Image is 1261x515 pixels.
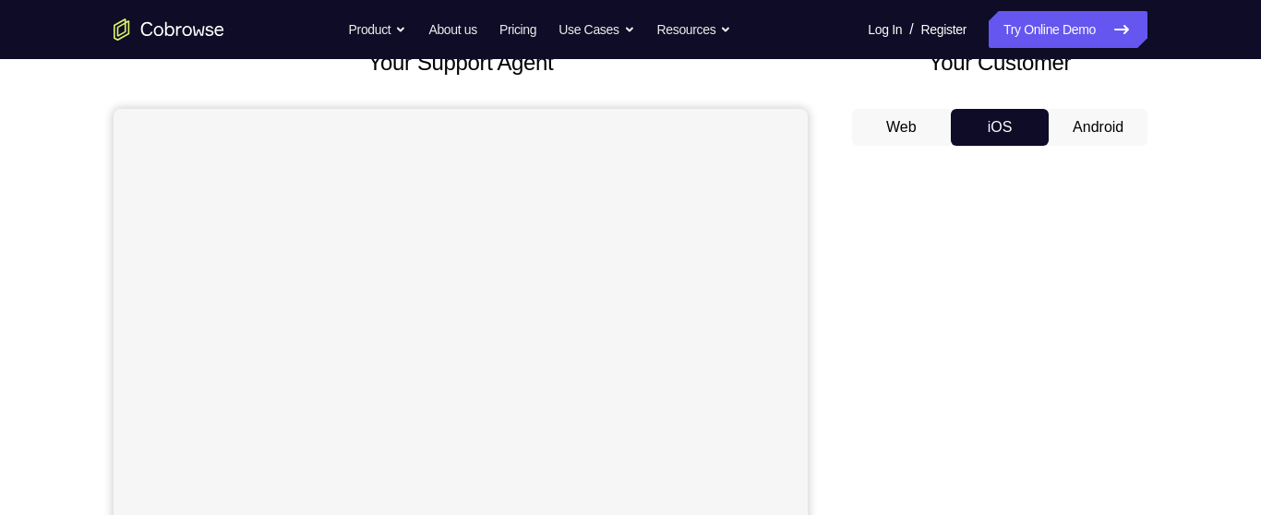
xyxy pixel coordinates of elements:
a: Register [921,11,967,48]
button: Android [1049,109,1147,146]
a: Log In [868,11,902,48]
h2: Your Support Agent [114,46,808,79]
button: Use Cases [558,11,634,48]
a: Try Online Demo [989,11,1147,48]
a: About us [428,11,476,48]
button: Product [349,11,407,48]
a: Pricing [499,11,536,48]
button: iOS [951,109,1050,146]
h2: Your Customer [852,46,1147,79]
button: Web [852,109,951,146]
span: / [909,18,913,41]
button: Resources [657,11,732,48]
a: Go to the home page [114,18,224,41]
